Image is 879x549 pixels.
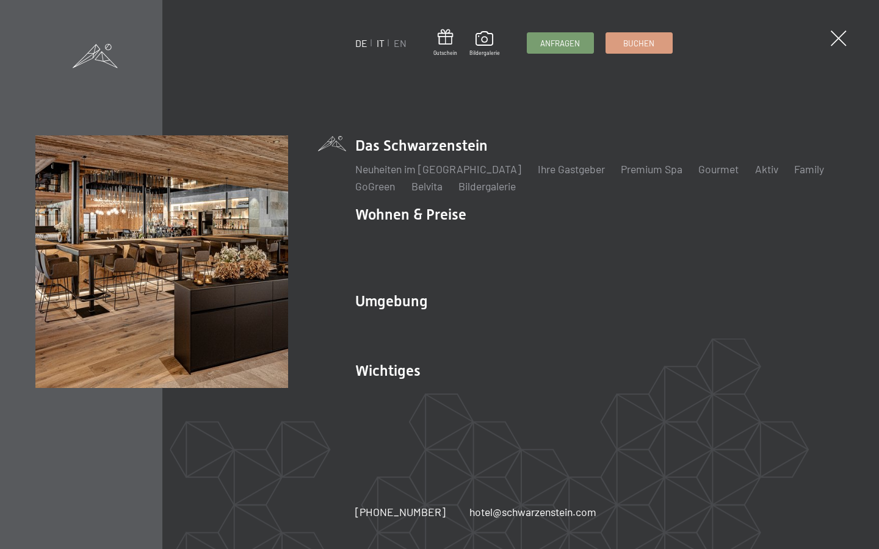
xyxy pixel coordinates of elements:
a: Buchen [606,33,672,53]
a: EN [394,37,407,49]
a: GoGreen [355,179,395,193]
span: Buchen [623,38,654,49]
span: Gutschein [433,49,457,57]
a: Anfragen [527,33,593,53]
a: IT [377,37,385,49]
a: Belvita [411,179,443,193]
span: [PHONE_NUMBER] [355,505,446,518]
a: Aktiv [755,162,778,176]
a: Bildergalerie [458,179,516,193]
span: Bildergalerie [469,49,500,57]
a: Family [794,162,824,176]
a: Premium Spa [621,162,682,176]
a: Ihre Gastgeber [538,162,605,176]
a: Gutschein [433,29,457,57]
a: Neuheiten im [GEOGRAPHIC_DATA] [355,162,521,176]
a: DE [355,37,367,49]
a: [PHONE_NUMBER] [355,504,446,520]
a: Bildergalerie [469,31,500,57]
a: hotel@schwarzenstein.com [469,504,596,520]
span: Anfragen [540,38,580,49]
a: Gourmet [698,162,739,176]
